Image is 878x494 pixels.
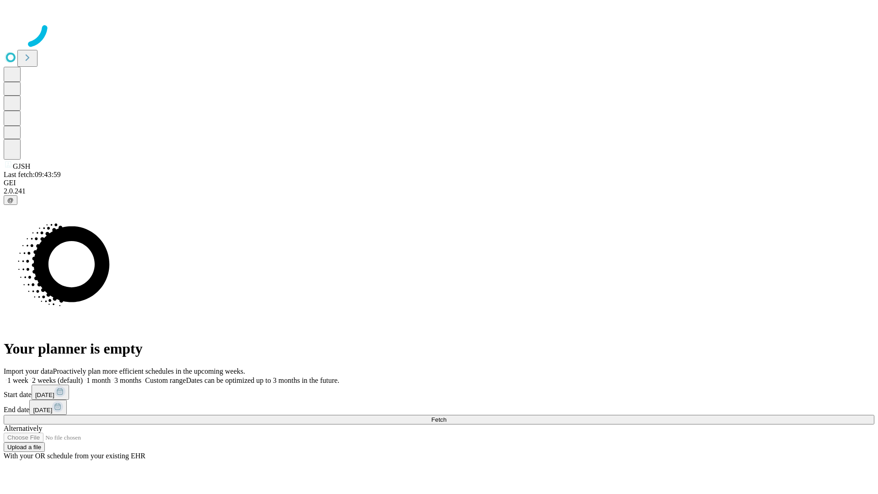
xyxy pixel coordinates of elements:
[4,452,145,460] span: With your OR schedule from your existing EHR
[4,195,17,205] button: @
[53,367,245,375] span: Proactively plan more efficient schedules in the upcoming weeks.
[7,376,28,384] span: 1 week
[32,376,83,384] span: 2 weeks (default)
[186,376,339,384] span: Dates can be optimized up to 3 months in the future.
[32,385,69,400] button: [DATE]
[35,392,54,398] span: [DATE]
[431,416,446,423] span: Fetch
[86,376,111,384] span: 1 month
[114,376,141,384] span: 3 months
[29,400,67,415] button: [DATE]
[4,385,874,400] div: Start date
[4,187,874,195] div: 2.0.241
[145,376,186,384] span: Custom range
[4,171,61,178] span: Last fetch: 09:43:59
[4,179,874,187] div: GEI
[4,415,874,424] button: Fetch
[33,407,52,413] span: [DATE]
[4,367,53,375] span: Import your data
[7,197,14,204] span: @
[13,162,30,170] span: GJSH
[4,400,874,415] div: End date
[4,424,42,432] span: Alternatively
[4,340,874,357] h1: Your planner is empty
[4,442,45,452] button: Upload a file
